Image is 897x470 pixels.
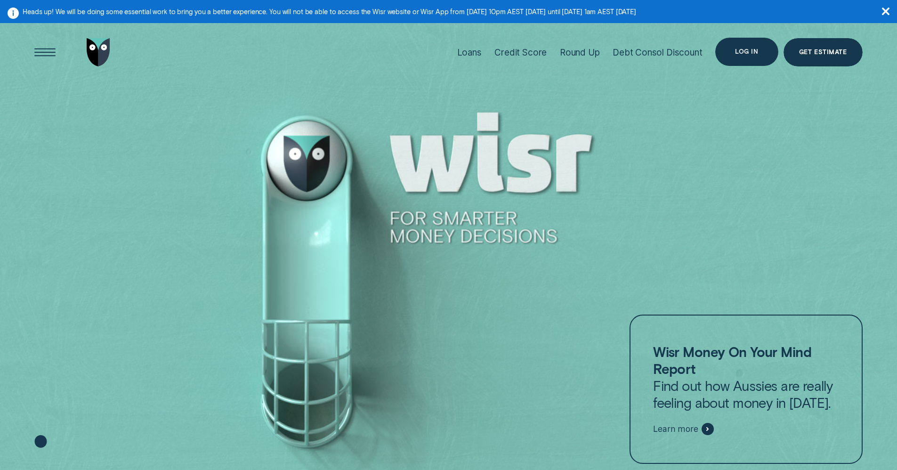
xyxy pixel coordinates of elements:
span: Learn more [653,424,698,434]
div: Debt Consol Discount [613,47,702,58]
a: Credit Score [494,21,547,83]
a: Loans [457,21,482,83]
strong: Wisr Money On Your Mind Report [653,343,811,377]
a: Go to home page [84,21,113,83]
button: Open Menu [31,38,59,66]
div: Loans [457,47,482,58]
div: Round Up [560,47,600,58]
a: Debt Consol Discount [613,21,702,83]
img: Wisr [87,38,110,66]
a: Get Estimate [784,38,863,66]
p: Find out how Aussies are really feeling about money in [DATE]. [653,343,839,411]
div: Log in [735,49,758,55]
a: Wisr Money On Your Mind ReportFind out how Aussies are really feeling about money in [DATE].Learn... [630,315,862,464]
div: Credit Score [494,47,547,58]
a: Round Up [560,21,600,83]
button: Log in [715,38,778,66]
